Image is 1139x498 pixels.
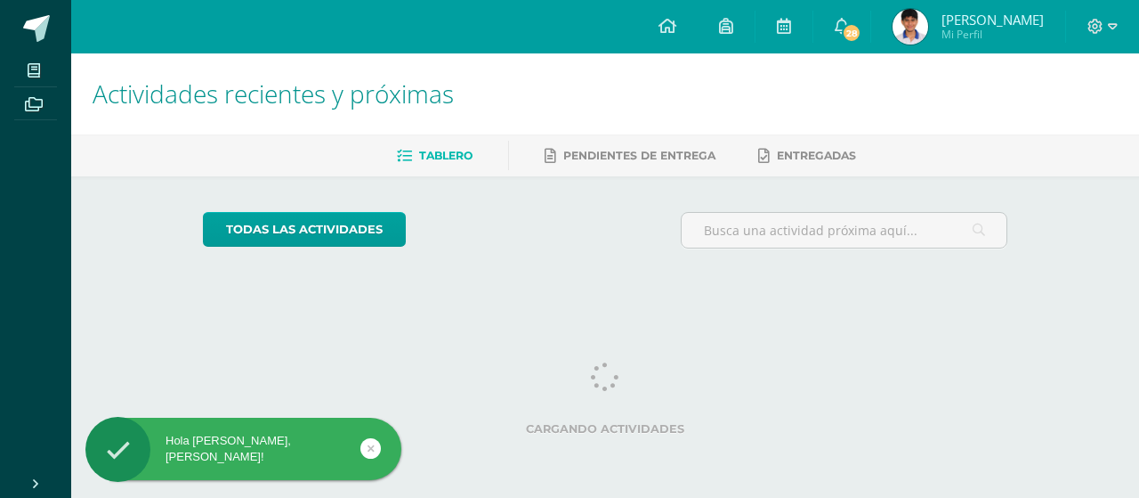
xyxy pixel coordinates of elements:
img: 03403277022bab9a13f1707cf2b85ac7.png [893,9,928,45]
a: Tablero [397,142,473,170]
span: Mi Perfil [941,27,1044,42]
span: Tablero [419,149,473,162]
div: Hola [PERSON_NAME], [PERSON_NAME]! [85,433,401,465]
span: Pendientes de entrega [563,149,715,162]
a: Pendientes de entrega [545,142,715,170]
span: [PERSON_NAME] [941,11,1044,29]
label: Cargando actividades [203,422,1008,436]
a: todas las Actividades [203,212,406,247]
span: 28 [842,23,861,43]
span: Entregadas [777,149,856,162]
input: Busca una actividad próxima aquí... [682,213,1007,248]
span: Actividades recientes y próximas [93,77,454,110]
a: Entregadas [758,142,856,170]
